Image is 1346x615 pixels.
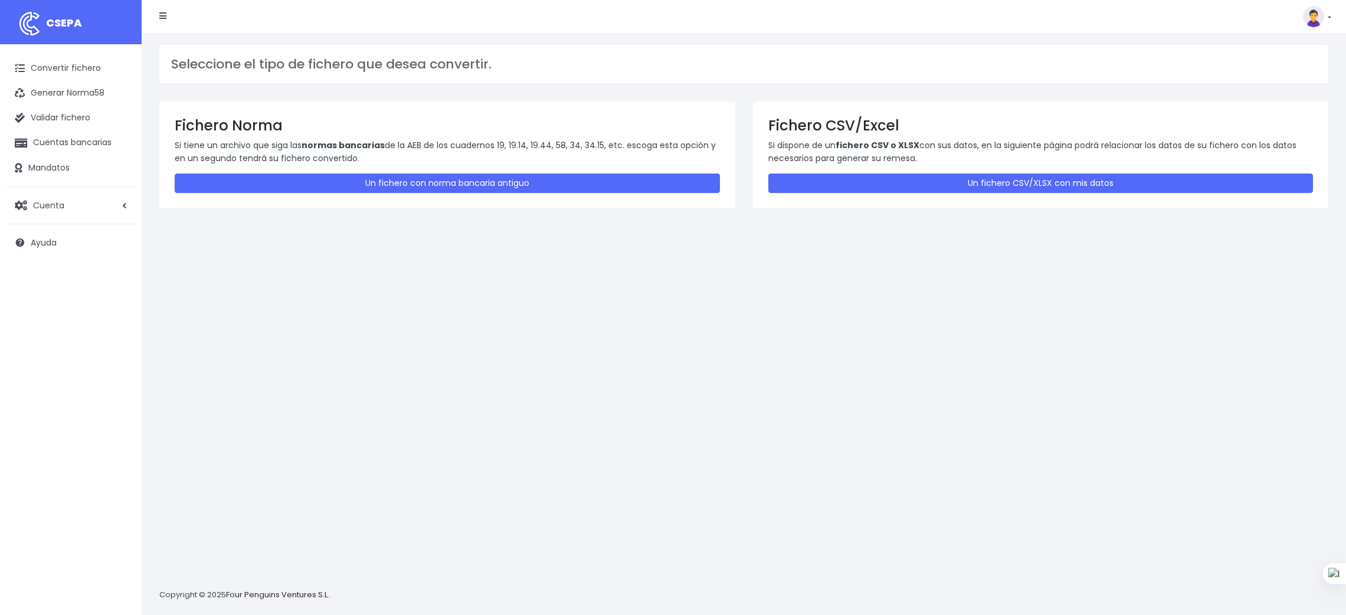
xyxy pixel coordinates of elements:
span: Ayuda [31,237,57,248]
a: Ayuda [6,230,136,255]
a: Validar fichero [6,106,136,130]
h3: Fichero CSV/Excel [768,117,1314,134]
a: Cuentas bancarias [6,130,136,155]
p: Copyright © 2025 . [159,589,331,601]
a: Four Penguins Ventures S.L. [226,589,329,600]
p: Si tiene un archivo que siga las de la AEB de los cuadernos 19, 19.14, 19.44, 58, 34, 34.15, etc.... [175,139,720,165]
p: Si dispone de un con sus datos, en la siguiente página podrá relacionar los datos de su fichero c... [768,139,1314,165]
h3: Seleccione el tipo de fichero que desea convertir. [171,57,1316,72]
strong: normas bancarias [302,139,385,151]
h3: Fichero Norma [175,117,720,134]
a: Convertir fichero [6,56,136,81]
a: Un fichero CSV/XLSX con mis datos [768,174,1314,193]
span: CSEPA [46,15,82,30]
span: Cuenta [33,199,64,211]
a: Mandatos [6,156,136,181]
strong: fichero CSV o XLSX [836,139,919,151]
img: profile [1303,6,1324,27]
a: Un fichero con norma bancaria antiguo [175,174,720,193]
a: Generar Norma58 [6,81,136,106]
a: Cuenta [6,193,136,218]
img: logo [15,9,44,38]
